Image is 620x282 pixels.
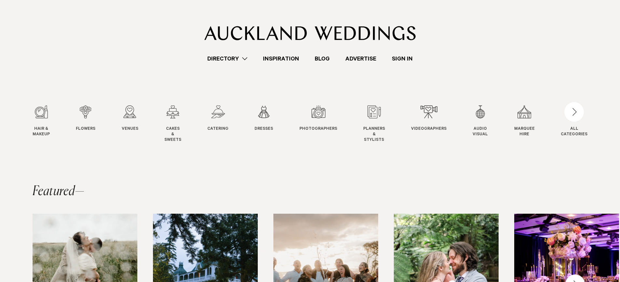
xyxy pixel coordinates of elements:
[207,105,228,132] a: Catering
[255,127,273,132] span: Dresses
[514,105,535,138] a: Marquee Hire
[561,105,587,136] button: ALLCATEGORIES
[164,105,181,143] a: Cakes & Sweets
[307,54,338,63] a: Blog
[299,127,337,132] span: Photographers
[255,54,307,63] a: Inspiration
[338,54,384,63] a: Advertise
[207,105,241,143] swiper-slide: 5 / 12
[164,127,181,143] span: Cakes & Sweets
[33,105,50,138] a: Hair & Makeup
[33,105,63,143] swiper-slide: 1 / 12
[411,127,447,132] span: Videographers
[299,105,350,143] swiper-slide: 7 / 12
[33,127,50,138] span: Hair & Makeup
[122,105,151,143] swiper-slide: 3 / 12
[200,54,255,63] a: Directory
[204,26,416,40] img: Auckland Weddings Logo
[514,105,548,143] swiper-slide: 11 / 12
[473,127,488,138] span: Audio Visual
[473,105,501,143] swiper-slide: 10 / 12
[363,105,398,143] swiper-slide: 8 / 12
[561,127,587,138] div: ALL CATEGORIES
[33,185,85,198] h2: Featured
[76,105,108,143] swiper-slide: 2 / 12
[122,105,138,132] a: Venues
[411,105,447,132] a: Videographers
[384,54,420,63] a: Sign In
[76,105,95,132] a: Flowers
[411,105,460,143] swiper-slide: 9 / 12
[76,127,95,132] span: Flowers
[363,127,385,143] span: Planners & Stylists
[255,105,273,132] a: Dresses
[122,127,138,132] span: Venues
[164,105,194,143] swiper-slide: 4 / 12
[363,105,385,143] a: Planners & Stylists
[473,105,488,138] a: Audio Visual
[514,127,535,138] span: Marquee Hire
[299,105,337,132] a: Photographers
[255,105,286,143] swiper-slide: 6 / 12
[207,127,228,132] span: Catering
